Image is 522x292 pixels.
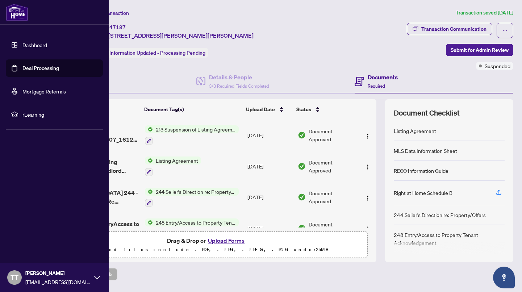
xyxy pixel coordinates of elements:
[90,10,129,16] span: View Transaction
[167,236,247,245] span: Drag & Drop or
[22,65,59,71] a: Deal Processing
[446,44,513,56] button: Submit for Admin Review
[25,278,91,286] span: [EMAIL_ADDRESS][DOMAIN_NAME]
[245,213,295,244] td: [DATE]
[90,31,254,40] span: Lower-[STREET_ADDRESS][PERSON_NAME][PERSON_NAME]
[246,105,275,113] span: Upload Date
[394,211,486,219] div: 244 Seller’s Direction re: Property/Offers
[298,193,306,201] img: Document Status
[394,231,505,247] div: 248 Entry/Access to Property Tenant Acknowledgement
[365,226,371,232] img: Logo
[368,83,385,89] span: Required
[153,157,201,164] span: Listing Agreement
[293,99,356,120] th: Status
[145,125,239,145] button: Status Icon213 Suspension of Listing Agreement - Authority to Offer for Lease
[421,23,486,35] div: Transaction Communication
[456,9,513,17] article: Transaction saved [DATE]
[209,83,269,89] span: 3/3 Required Fields Completed
[145,188,239,207] button: Status Icon244 Seller’s Direction re: Property/Offers
[51,245,363,254] p: Supported files include .PDF, .JPG, .JPEG, .PNG under 25 MB
[141,99,243,120] th: Document Tag(s)
[298,224,306,232] img: Document Status
[394,167,448,175] div: RECO Information Guide
[145,125,153,133] img: Status Icon
[145,188,153,196] img: Status Icon
[245,151,295,182] td: [DATE]
[109,50,205,56] span: Information Updated - Processing Pending
[22,88,66,95] a: Mortgage Referrals
[11,272,18,283] span: TT
[365,164,371,170] img: Logo
[394,147,457,155] div: MLS Data Information Sheet
[485,62,510,70] span: Suspended
[309,158,355,174] span: Document Approved
[145,218,239,238] button: Status Icon248 Entry/Access to Property Tenant Acknowledgement
[25,269,91,277] span: [PERSON_NAME]
[145,157,153,164] img: Status Icon
[368,73,398,82] h4: Documents
[145,157,201,176] button: Status IconListing Agreement
[298,131,306,139] img: Document Status
[362,222,373,234] button: Logo
[153,188,239,196] span: 244 Seller’s Direction re: Property/Offers
[90,48,208,58] div: Status:
[502,28,508,33] span: ellipsis
[245,182,295,213] td: [DATE]
[243,99,293,120] th: Upload Date
[362,160,373,172] button: Logo
[362,129,373,141] button: Logo
[206,236,247,245] button: Upload Forms
[394,127,436,135] div: Listing Agreement
[407,23,492,35] button: Transaction Communication
[394,189,452,197] div: Right at Home Schedule B
[22,42,47,48] a: Dashboard
[309,127,355,143] span: Document Approved
[22,110,98,118] span: rLearning
[209,73,269,82] h4: Details & People
[365,195,371,201] img: Logo
[309,220,355,236] span: Document Approved
[298,162,306,170] img: Document Status
[493,267,515,288] button: Open asap
[296,105,311,113] span: Status
[362,191,373,203] button: Logo
[153,125,239,133] span: 213 Suspension of Listing Agreement - Authority to Offer for Lease
[109,24,126,30] span: 47187
[365,133,371,139] img: Logo
[451,44,509,56] span: Submit for Admin Review
[145,218,153,226] img: Status Icon
[309,189,355,205] span: Document Approved
[47,231,367,258] span: Drag & Drop orUpload FormsSupported files include .PDF, .JPG, .JPEG, .PNG under25MB
[245,120,295,151] td: [DATE]
[153,218,239,226] span: 248 Entry/Access to Property Tenant Acknowledgement
[6,4,28,21] img: logo
[394,108,460,118] span: Document Checklist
